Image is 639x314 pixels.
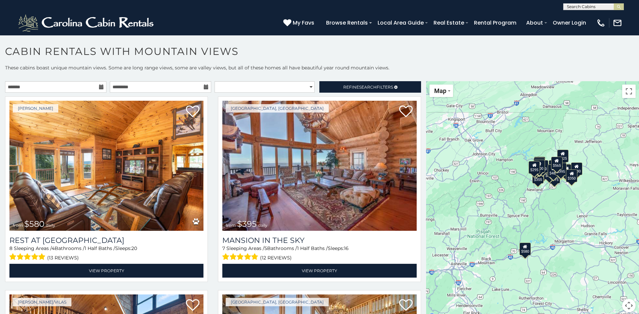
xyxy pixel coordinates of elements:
[9,101,203,231] a: Rest at Mountain Crest from $580 daily
[222,245,225,251] span: 7
[237,219,257,229] span: $395
[557,150,569,162] div: $525
[9,264,203,278] a: View Property
[430,17,468,29] a: Real Estate
[622,85,636,98] button: Toggle fullscreen view
[561,164,572,177] div: $695
[596,18,606,28] img: phone-regular-white.png
[293,19,314,27] span: My Favs
[534,160,545,172] div: $300
[571,162,582,175] div: $930
[9,101,203,231] img: Rest at Mountain Crest
[549,17,589,29] a: Owner Login
[549,171,560,184] div: $375
[399,105,413,119] a: Add to favorites
[613,18,622,28] img: mail-regular-white.png
[566,169,577,182] div: $350
[264,245,267,251] span: 5
[24,219,44,229] span: $580
[222,101,416,231] a: Mansion In The Sky from $395 daily
[434,87,446,94] span: Map
[186,105,199,119] a: Add to favorites
[374,17,427,29] a: Local Area Guide
[13,223,23,228] span: from
[523,17,546,29] a: About
[9,236,203,245] h3: Rest at Mountain Crest
[471,17,520,29] a: Rental Program
[52,245,55,251] span: 4
[85,245,115,251] span: 1 Half Baths /
[359,85,377,90] span: Search
[226,298,329,306] a: [GEOGRAPHIC_DATA], [GEOGRAPHIC_DATA]
[529,161,540,174] div: $295
[17,13,157,33] img: White-1-2.png
[131,245,137,251] span: 20
[13,104,58,113] a: [PERSON_NAME]
[222,101,416,231] img: Mansion In The Sky
[323,17,371,29] a: Browse Rentals
[532,171,544,184] div: $355
[555,163,567,176] div: $395
[551,157,562,169] div: $565
[13,298,71,306] a: [PERSON_NAME]/Vilas
[9,236,203,245] a: Rest at [GEOGRAPHIC_DATA]
[258,223,267,228] span: daily
[47,253,79,262] span: (13 reviews)
[222,236,416,245] a: Mansion In The Sky
[399,299,413,313] a: Add to favorites
[534,157,545,169] div: $325
[222,264,416,278] a: View Property
[344,245,349,251] span: 16
[534,158,545,170] div: $310
[343,85,393,90] span: Refine Filters
[519,243,531,255] div: $580
[9,245,203,262] div: Sleeping Areas / Bathrooms / Sleeps:
[260,253,292,262] span: (12 reviews)
[46,223,55,228] span: daily
[9,245,12,251] span: 8
[226,104,329,113] a: [GEOGRAPHIC_DATA], [GEOGRAPHIC_DATA]
[226,223,236,228] span: from
[319,81,421,93] a: RefineSearchFilters
[429,85,453,97] button: Change map style
[297,245,328,251] span: 1 Half Baths /
[186,299,199,313] a: Add to favorites
[548,164,559,177] div: $485
[283,19,316,27] a: My Favs
[222,245,416,262] div: Sleeping Areas / Bathrooms / Sleeps:
[622,299,636,312] button: Map camera controls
